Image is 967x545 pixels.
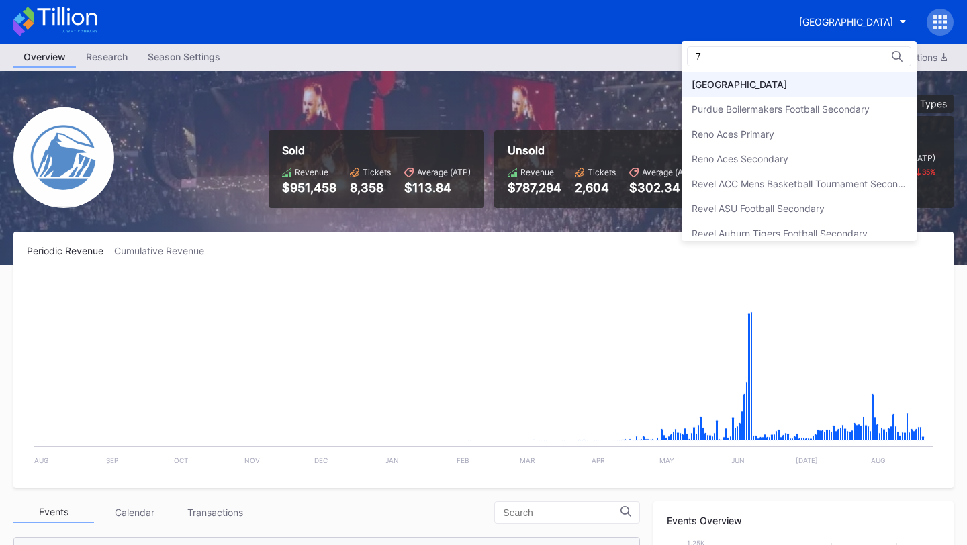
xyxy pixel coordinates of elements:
input: Search [696,51,813,62]
div: Reno Aces Primary [692,128,774,140]
div: Reno Aces Secondary [692,153,788,164]
div: Revel ACC Mens Basketball Tournament Secondary [692,178,907,189]
div: Revel Auburn Tigers Football Secondary [692,228,868,239]
div: Revel ASU Football Secondary [692,203,825,214]
div: Purdue Boilermakers Football Secondary [692,103,870,115]
div: [GEOGRAPHIC_DATA] [692,79,787,90]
